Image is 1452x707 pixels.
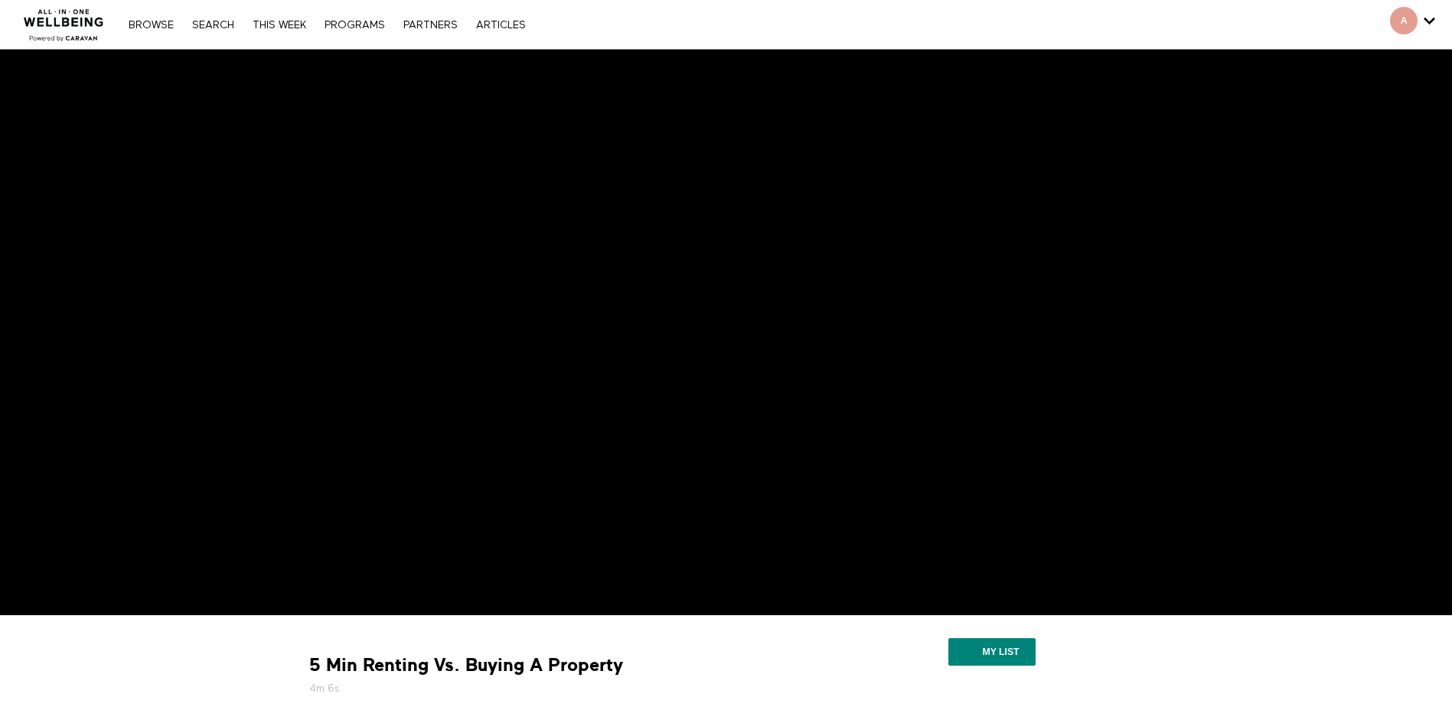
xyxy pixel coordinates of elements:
nav: Primary [121,17,533,32]
a: Search [184,20,242,31]
a: Browse [121,20,181,31]
a: ARTICLES [468,20,533,31]
button: My list [948,638,1035,666]
a: PARTNERS [396,20,465,31]
h5: 4m 6s [309,681,822,696]
a: PROGRAMS [317,20,393,31]
strong: 5 Min Renting Vs. Buying A Property [309,653,623,677]
a: THIS WEEK [245,20,314,31]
